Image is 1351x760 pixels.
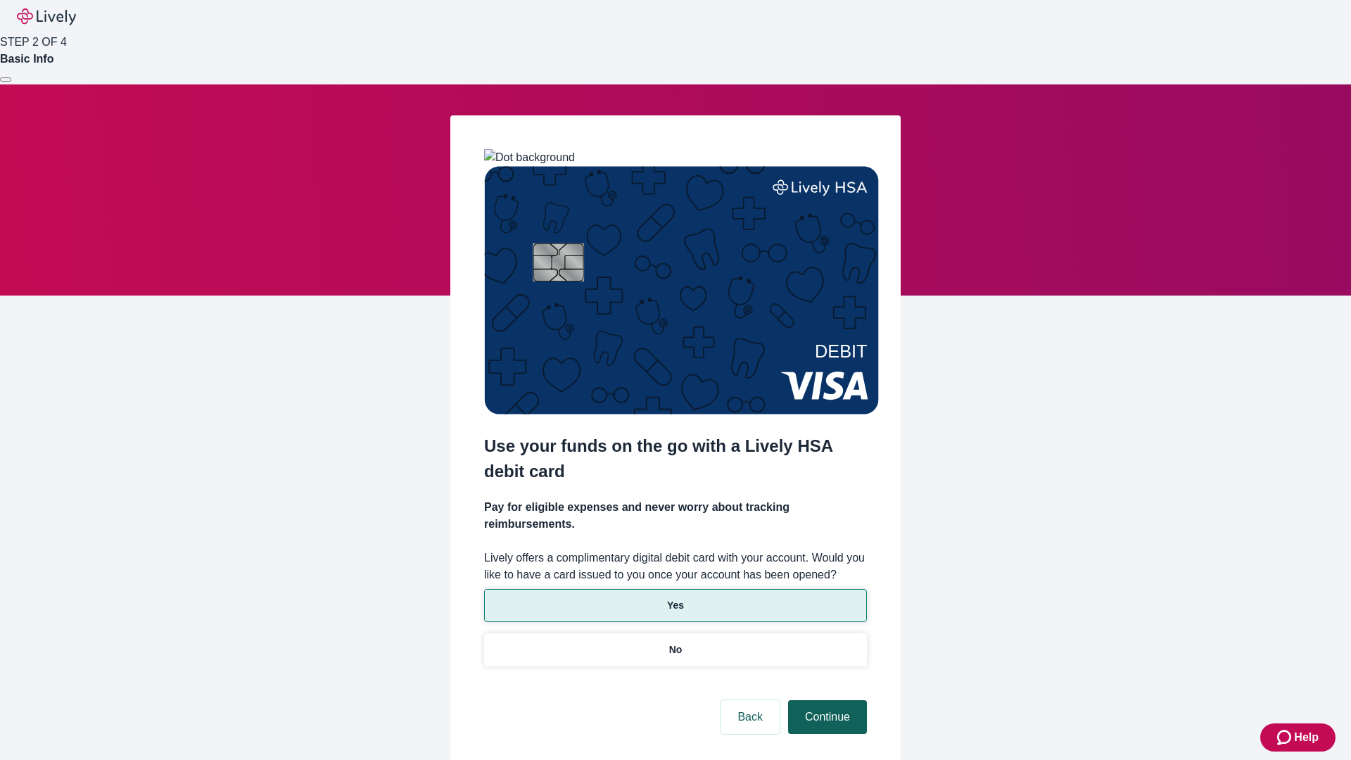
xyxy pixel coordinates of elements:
[484,550,867,583] label: Lively offers a complimentary digital debit card with your account. Would you like to have a card...
[484,149,575,166] img: Dot background
[669,642,683,657] p: No
[1260,723,1336,752] button: Zendesk support iconHelp
[484,633,867,666] button: No
[484,589,867,622] button: Yes
[667,598,684,613] p: Yes
[788,700,867,734] button: Continue
[484,433,867,484] h2: Use your funds on the go with a Lively HSA debit card
[17,8,76,25] img: Lively
[484,166,879,414] img: Debit card
[484,499,867,533] h4: Pay for eligible expenses and never worry about tracking reimbursements.
[721,700,780,734] button: Back
[1277,729,1294,746] svg: Zendesk support icon
[1294,729,1319,746] span: Help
